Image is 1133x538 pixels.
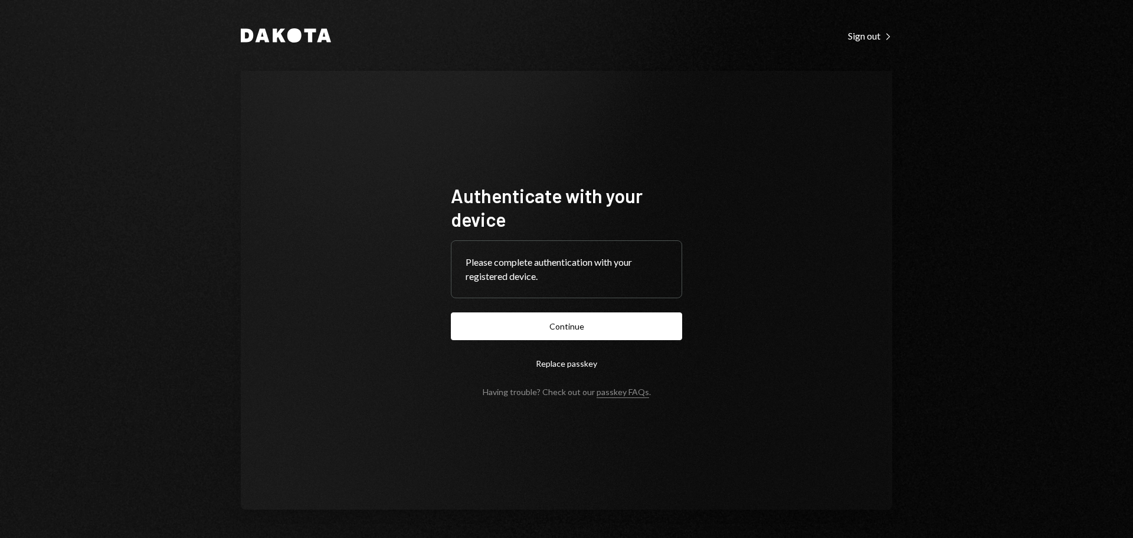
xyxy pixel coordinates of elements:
[451,184,682,231] h1: Authenticate with your device
[848,29,892,42] a: Sign out
[483,387,651,397] div: Having trouble? Check out our .
[848,30,892,42] div: Sign out
[451,350,682,377] button: Replace passkey
[451,312,682,340] button: Continue
[597,387,649,398] a: passkey FAQs
[466,255,667,283] div: Please complete authentication with your registered device.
